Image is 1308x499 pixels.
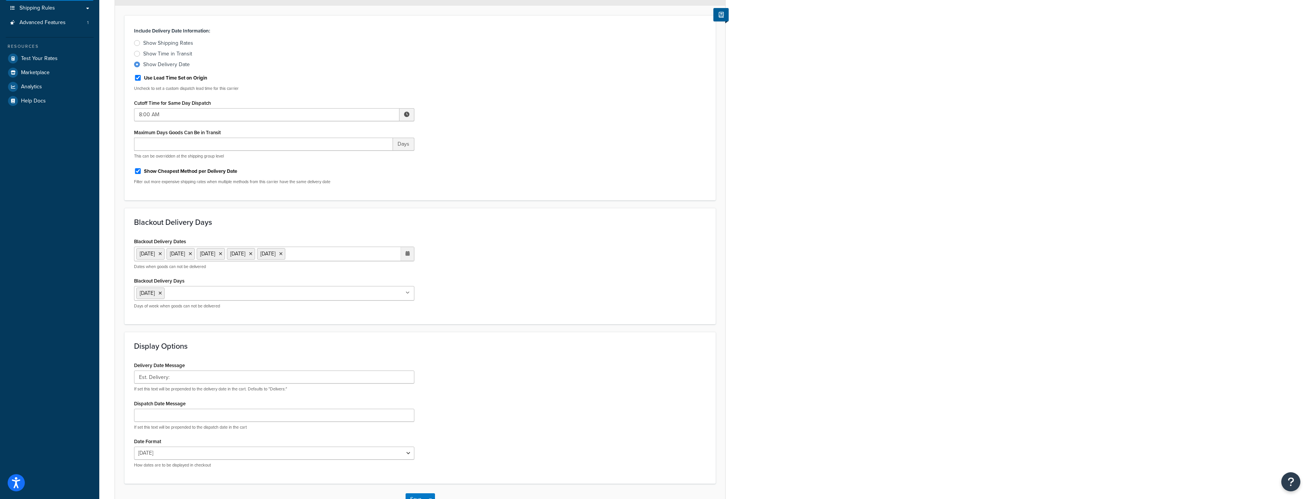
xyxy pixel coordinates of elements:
label: Delivery Date Message [134,362,185,368]
li: Advanced Features [6,16,94,30]
p: This can be overridden at the shipping group level [134,153,414,159]
p: Uncheck to set a custom dispatch lead time for this carrier [134,86,414,91]
span: 1 [87,20,89,26]
label: Include Delivery Date Information: [134,26,210,36]
p: Dates when goods can not be delivered [134,264,414,270]
label: Blackout Delivery Days [134,278,184,284]
span: Test Your Rates [21,55,58,62]
a: Analytics [6,80,94,94]
a: Marketplace [6,66,94,80]
a: Help Docs [6,94,94,108]
a: Shipping Rules [6,1,94,15]
p: If set this text will be prepended to the delivery date in the cart. Defaults to "Delivers:" [134,386,414,392]
label: Use Lead Time Set on Origin [144,75,207,81]
li: [DATE] [197,248,225,260]
li: [DATE] [227,248,255,260]
label: Dispatch Date Message [134,401,186,406]
a: Advanced Features1 [6,16,94,30]
label: Maximum Days Goods Can Be in Transit [134,130,221,135]
label: Date Format [134,439,161,444]
li: [DATE] [167,248,195,260]
div: Show Shipping Rates [143,39,193,47]
li: [DATE] [136,248,165,260]
span: [DATE] [140,289,155,297]
span: Days [393,138,414,151]
p: Filter out more expensive shipping rates when multiple methods from this carrier have the same de... [134,179,414,185]
p: If set this text will be prepended to the dispatch date in the cart [134,424,414,430]
p: Days of week when goods can not be delivered [134,303,414,309]
button: Show Help Docs [713,8,729,21]
span: Advanced Features [19,20,66,26]
span: Analytics [21,84,42,90]
label: Cutoff Time for Same Day Dispatch [134,100,211,106]
li: [DATE] [257,248,285,260]
p: How dates are to be displayed in checkout [134,462,414,468]
button: Open Resource Center [1281,472,1300,491]
h3: Display Options [134,342,706,350]
label: Blackout Delivery Dates [134,239,186,244]
input: Delivers: [134,371,414,384]
h3: Blackout Delivery Days [134,218,706,226]
label: Show Cheapest Method per Delivery Date [144,168,237,175]
span: Help Docs [21,98,46,104]
div: Resources [6,43,94,50]
div: Show Time in Transit [143,50,192,58]
a: Test Your Rates [6,52,94,65]
span: Marketplace [21,70,50,76]
div: Show Delivery Date [143,61,190,68]
span: Shipping Rules [19,5,55,11]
